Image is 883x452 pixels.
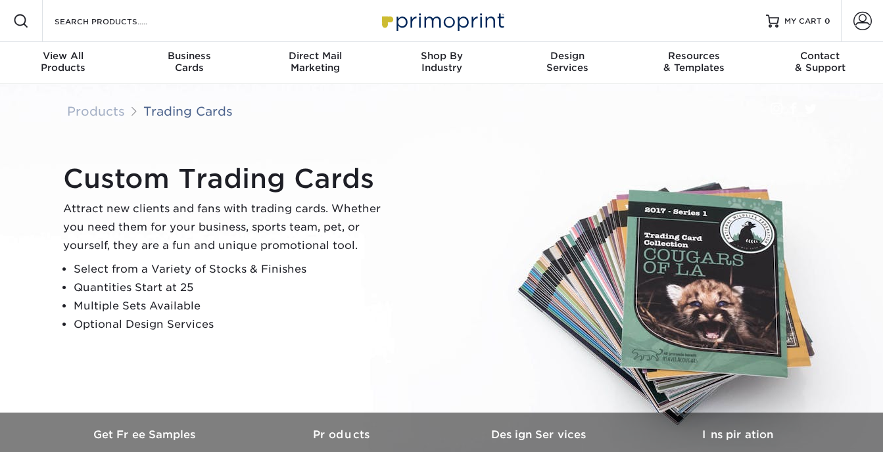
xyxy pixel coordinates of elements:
h1: Custom Trading Cards [63,163,392,194]
span: Business [126,50,252,62]
div: & Templates [631,50,757,74]
div: Cards [126,50,252,74]
div: Services [504,50,631,74]
a: Direct MailMarketing [252,42,379,84]
span: 0 [824,16,830,26]
a: Trading Cards [143,104,233,118]
a: Resources& Templates [631,42,757,84]
a: DesignServices [504,42,631,84]
a: Shop ByIndustry [379,42,505,84]
div: Marketing [252,50,379,74]
h3: Inspiration [639,428,836,441]
h3: Products [245,428,442,441]
li: Quantities Start at 25 [74,279,392,297]
span: Direct Mail [252,50,379,62]
a: Products [67,104,125,118]
h3: Design Services [442,428,639,441]
a: Contact& Support [757,42,883,84]
span: Shop By [379,50,505,62]
li: Multiple Sets Available [74,297,392,315]
input: SEARCH PRODUCTS..... [53,13,181,29]
div: Industry [379,50,505,74]
div: & Support [757,50,883,74]
p: Attract new clients and fans with trading cards. Whether you need them for your business, sports ... [63,200,392,255]
a: BusinessCards [126,42,252,84]
span: Contact [757,50,883,62]
li: Optional Design Services [74,315,392,334]
h3: Get Free Samples [47,428,245,441]
img: Primoprint [376,7,508,35]
span: Resources [631,50,757,62]
li: Select from a Variety of Stocks & Finishes [74,260,392,279]
span: MY CART [784,16,822,27]
span: Design [504,50,631,62]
